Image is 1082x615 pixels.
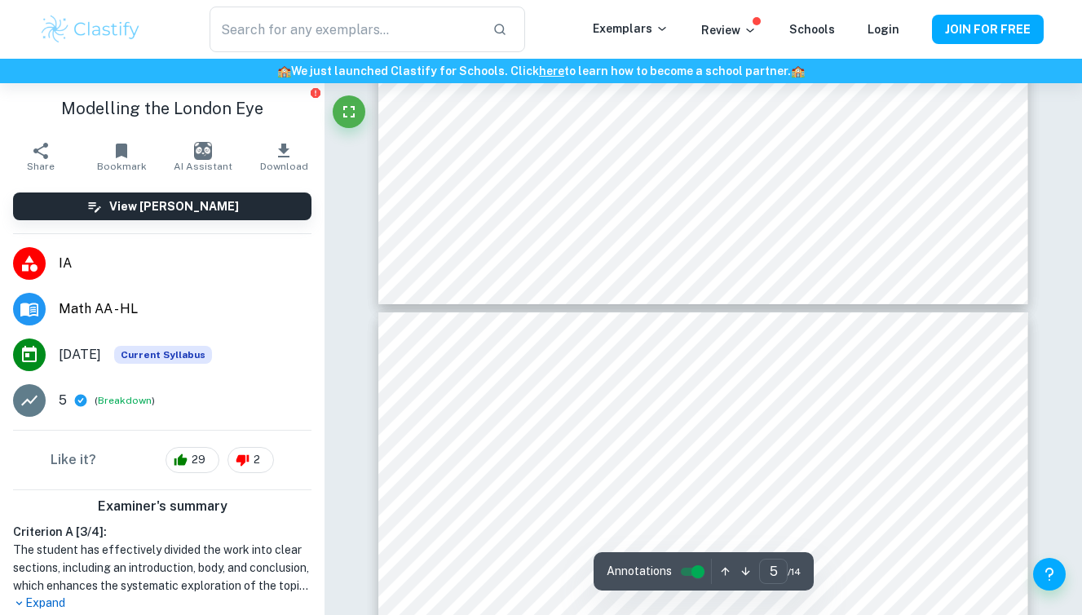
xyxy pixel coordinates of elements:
span: AI Assistant [174,161,232,172]
button: Breakdown [98,393,152,408]
button: AI Assistant [162,134,244,179]
button: JOIN FOR FREE [932,15,1044,44]
button: Bookmark [82,134,163,179]
button: View [PERSON_NAME] [13,192,311,220]
p: Exemplars [593,20,669,38]
h1: The student has effectively divided the work into clear sections, including an introduction, body... [13,541,311,595]
span: IA [59,254,311,273]
span: Annotations [607,563,672,580]
img: Clastify logo [39,13,143,46]
span: Bookmark [97,161,147,172]
span: 2 [245,452,269,468]
input: Search for any exemplars... [210,7,479,52]
p: Review [701,21,757,39]
button: Download [244,134,325,179]
span: 29 [183,452,214,468]
span: Download [260,161,308,172]
p: 5 [59,391,67,410]
p: Expand [13,595,311,612]
h6: View [PERSON_NAME] [109,197,239,215]
h6: We just launched Clastify for Schools. Click to learn how to become a school partner. [3,62,1079,80]
span: Share [27,161,55,172]
button: Report issue [309,86,321,99]
a: Schools [789,23,835,36]
a: Login [868,23,899,36]
span: ( ) [95,393,155,409]
span: / 14 [788,564,801,579]
img: AI Assistant [194,142,212,160]
button: Fullscreen [333,95,365,128]
div: This exemplar is based on the current syllabus. Feel free to refer to it for inspiration/ideas wh... [114,346,212,364]
h1: Modelling the London Eye [13,96,311,121]
span: 🏫 [791,64,805,77]
div: 29 [166,447,219,473]
div: 2 [227,447,274,473]
a: here [539,64,564,77]
h6: Examiner's summary [7,497,318,516]
span: Current Syllabus [114,346,212,364]
h6: Criterion A [ 3 / 4 ]: [13,523,311,541]
h6: Like it? [51,450,96,470]
span: [DATE] [59,345,101,365]
span: 🏫 [277,64,291,77]
span: Math AA - HL [59,299,311,319]
button: Help and Feedback [1033,558,1066,591]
